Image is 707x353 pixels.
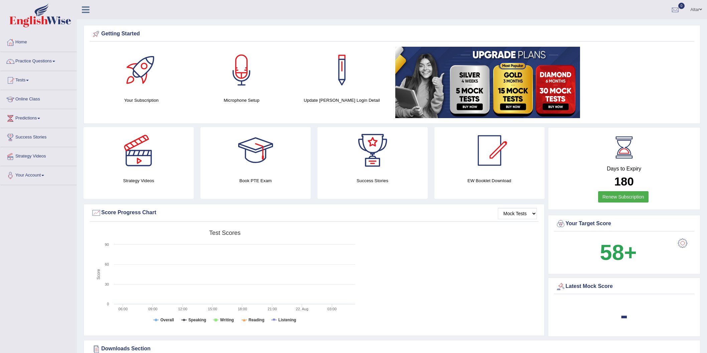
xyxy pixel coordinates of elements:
[278,318,296,322] tspan: Listening
[105,243,109,247] text: 90
[327,307,337,311] text: 03:00
[96,269,101,280] tspan: Score
[678,3,685,9] span: 0
[0,90,77,107] a: Online Class
[105,262,109,266] text: 60
[160,318,174,322] tspan: Overall
[91,29,693,39] div: Getting Started
[84,177,194,184] h4: Strategy Videos
[556,282,693,292] div: Latest Mock Score
[95,97,188,104] h4: Your Subscription
[188,318,206,322] tspan: Speaking
[556,219,693,229] div: Your Target Score
[118,307,128,311] text: 06:00
[434,177,545,184] h4: EW Booklet Download
[220,318,234,322] tspan: Writing
[614,175,634,188] b: 180
[238,307,247,311] text: 18:00
[598,191,649,203] a: Renew Subscription
[195,97,288,104] h4: Microphone Setup
[0,147,77,164] a: Strategy Videos
[148,307,158,311] text: 09:00
[268,307,277,311] text: 21:00
[107,302,109,306] text: 0
[620,303,628,327] b: -
[556,166,693,172] h4: Days to Expiry
[600,240,637,265] b: 58+
[0,128,77,145] a: Success Stories
[296,307,308,311] tspan: 22. Aug
[105,282,109,286] text: 30
[0,71,77,88] a: Tests
[317,177,428,184] h4: Success Stories
[208,307,217,311] text: 15:00
[178,307,187,311] text: 12:00
[0,52,77,69] a: Practice Questions
[209,230,241,236] tspan: Test scores
[395,47,580,118] img: small5.jpg
[295,97,389,104] h4: Update [PERSON_NAME] Login Detail
[0,166,77,183] a: Your Account
[200,177,311,184] h4: Book PTE Exam
[0,109,77,126] a: Predictions
[0,33,77,50] a: Home
[91,208,537,218] div: Score Progress Chart
[249,318,264,322] tspan: Reading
